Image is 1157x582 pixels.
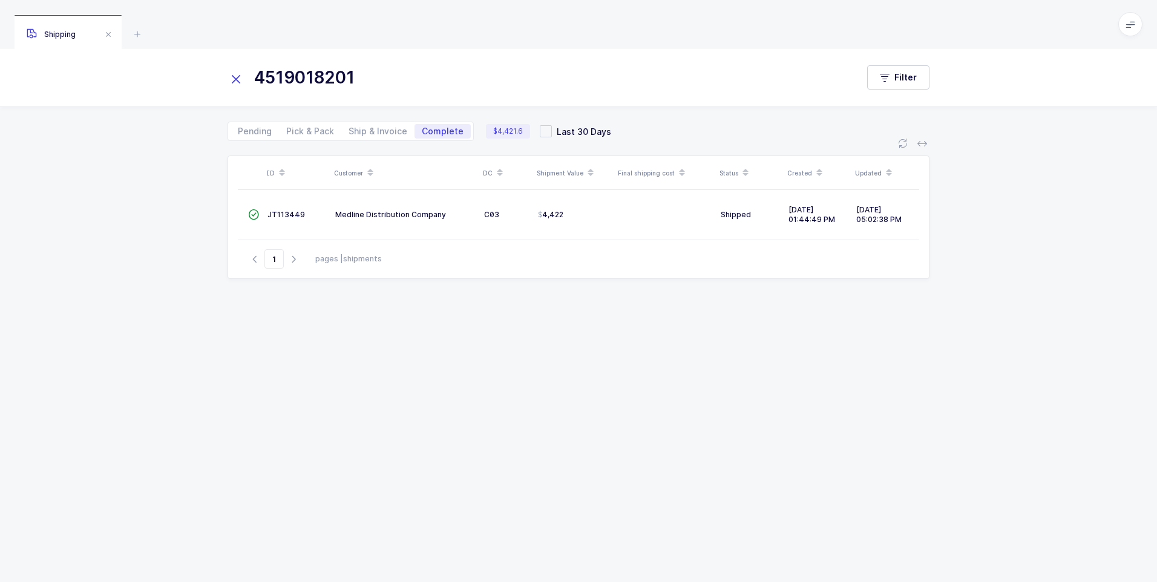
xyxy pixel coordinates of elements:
[266,163,327,183] div: ID
[422,127,464,136] span: Complete
[264,249,284,269] span: Go to
[27,30,76,39] span: Shipping
[552,126,611,137] span: Last 30 Days
[721,210,779,220] div: Shipped
[228,63,843,92] input: Search for Shipments...
[248,210,259,219] span: 
[267,210,305,219] span: JT113449
[867,65,929,90] button: Filter
[486,124,530,139] span: $4,421.6
[855,163,916,183] div: Updated
[537,163,611,183] div: Shipment Value
[483,163,529,183] div: DC
[787,163,848,183] div: Created
[894,71,917,83] span: Filter
[618,163,712,183] div: Final shipping cost
[334,163,476,183] div: Customer
[349,127,407,136] span: Ship & Invoice
[788,205,835,224] span: [DATE] 01:44:49 PM
[719,163,780,183] div: Status
[856,205,902,224] span: [DATE] 05:02:38 PM
[315,253,382,264] div: pages | shipments
[286,127,334,136] span: Pick & Pack
[238,127,272,136] span: Pending
[335,210,446,219] span: Medline Distribution Company
[484,210,499,219] span: C03
[538,210,563,220] span: 4,422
